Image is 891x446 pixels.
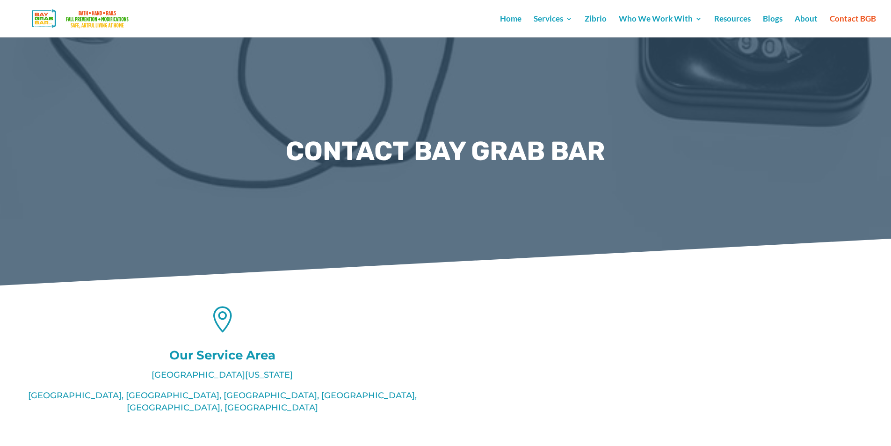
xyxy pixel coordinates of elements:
span: Our Service Area [169,348,275,363]
a: Zibrio [585,15,607,37]
h1: contact bay grab bar [263,132,628,175]
img: Bay Grab Bar [16,7,147,31]
a: Resources [714,15,751,37]
a: Services [534,15,572,37]
a: Contact BGB [830,15,876,37]
a: Home [500,15,522,37]
a: About [795,15,818,37]
a: Blogs [763,15,782,37]
p: [GEOGRAPHIC_DATA][US_STATE] [22,369,422,389]
a: Who We Work With [619,15,702,37]
span:  [209,307,235,333]
p: [GEOGRAPHIC_DATA], [GEOGRAPHIC_DATA], [GEOGRAPHIC_DATA], [GEOGRAPHIC_DATA], [GEOGRAPHIC_DATA], [G... [22,389,422,422]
